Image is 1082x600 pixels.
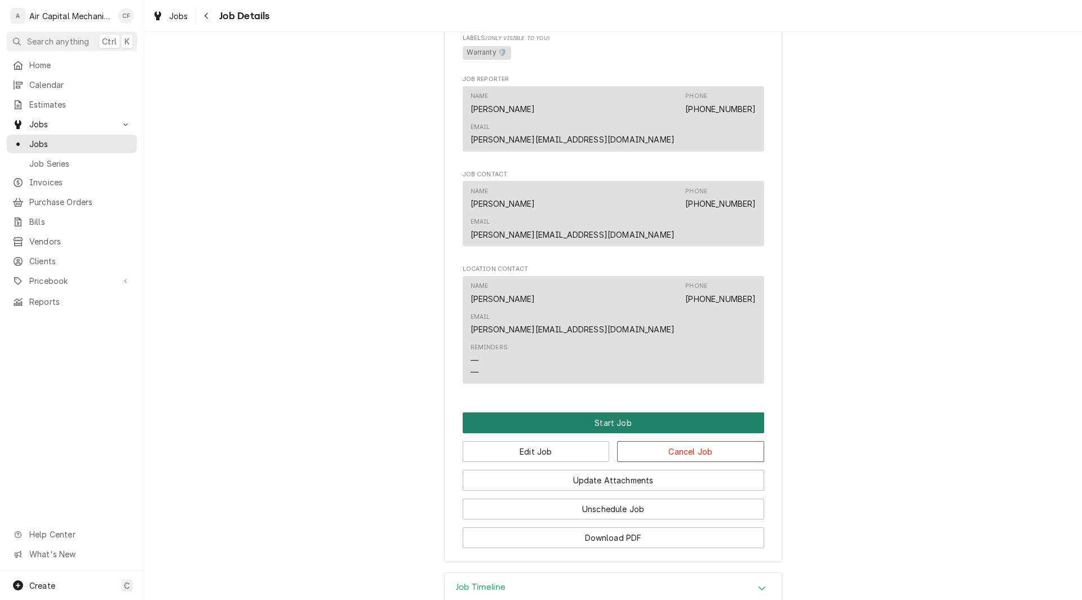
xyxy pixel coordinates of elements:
[685,187,707,196] div: Phone
[685,187,756,210] div: Phone
[463,75,764,156] div: Job Reporter
[198,7,216,25] button: Navigate back
[685,282,707,291] div: Phone
[471,123,490,132] div: Email
[463,276,764,384] div: Contact
[463,45,764,61] span: [object Object]
[471,135,675,144] a: [PERSON_NAME][EMAIL_ADDRESS][DOMAIN_NAME]
[7,115,137,134] a: Go to Jobs
[463,412,764,433] button: Start Job
[463,491,764,519] div: Button Group Row
[463,181,764,246] div: Contact
[125,35,130,47] span: K
[10,8,26,24] div: A
[29,548,130,560] span: What's New
[29,296,131,308] span: Reports
[471,343,508,352] div: Reminders
[29,138,131,150] span: Jobs
[471,354,478,366] div: —
[7,193,137,211] a: Purchase Orders
[471,366,478,378] div: —
[7,212,137,231] a: Bills
[685,92,756,114] div: Phone
[463,265,764,274] span: Location Contact
[29,235,131,247] span: Vendors
[471,325,675,334] a: [PERSON_NAME][EMAIL_ADDRESS][DOMAIN_NAME]
[463,470,764,491] button: Update Attachments
[7,173,137,192] a: Invoices
[617,441,764,462] button: Cancel Job
[29,99,131,110] span: Estimates
[29,158,131,170] span: Job Series
[471,187,535,210] div: Name
[471,313,490,322] div: Email
[118,8,134,24] div: CF
[463,412,764,548] div: Button Group
[463,462,764,491] div: Button Group Row
[463,433,764,462] div: Button Group Row
[7,525,137,544] a: Go to Help Center
[463,276,764,389] div: Location Contact List
[471,187,489,196] div: Name
[685,282,756,304] div: Phone
[7,272,137,290] a: Go to Pricebook
[463,86,764,157] div: Job Reporter List
[463,412,764,433] div: Button Group Row
[169,10,188,22] span: Jobs
[7,545,137,563] a: Go to What's New
[7,95,137,114] a: Estimates
[471,230,675,239] a: [PERSON_NAME][EMAIL_ADDRESS][DOMAIN_NAME]
[463,170,764,251] div: Job Contact
[471,293,535,305] div: [PERSON_NAME]
[29,196,131,208] span: Purchase Orders
[216,8,270,24] span: Job Details
[102,35,117,47] span: Ctrl
[456,582,505,593] h3: Job Timeline
[7,135,137,153] a: Jobs
[463,46,512,60] span: Warranty 🛡️
[463,265,764,388] div: Location Contact
[463,181,764,251] div: Job Contact List
[463,34,764,43] span: Labels
[471,103,535,115] div: [PERSON_NAME]
[29,10,112,22] div: Air Capital Mechanical
[685,92,707,101] div: Phone
[471,92,535,114] div: Name
[471,282,535,304] div: Name
[685,199,756,208] a: [PHONE_NUMBER]
[29,118,114,130] span: Jobs
[29,255,131,267] span: Clients
[471,343,508,377] div: Reminders
[471,313,675,335] div: Email
[118,8,134,24] div: Charles Faure's Avatar
[471,217,490,226] div: Email
[29,216,131,228] span: Bills
[7,32,137,51] button: Search anythingCtrlK
[7,252,137,270] a: Clients
[471,282,489,291] div: Name
[471,123,675,145] div: Email
[685,104,756,114] a: [PHONE_NUMBER]
[463,499,764,519] button: Unschedule Job
[7,56,137,74] a: Home
[463,519,764,548] div: Button Group Row
[27,35,89,47] span: Search anything
[7,232,137,251] a: Vendors
[7,154,137,173] a: Job Series
[463,441,610,462] button: Edit Job
[29,59,131,71] span: Home
[463,86,764,152] div: Contact
[471,92,489,101] div: Name
[29,275,114,287] span: Pricebook
[463,75,764,84] span: Job Reporter
[463,34,764,61] div: [object Object]
[29,79,131,91] span: Calendar
[471,198,535,210] div: [PERSON_NAME]
[148,7,193,25] a: Jobs
[124,580,130,592] span: C
[471,217,675,240] div: Email
[685,294,756,304] a: [PHONE_NUMBER]
[29,581,55,590] span: Create
[463,527,764,548] button: Download PDF
[7,75,137,94] a: Calendar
